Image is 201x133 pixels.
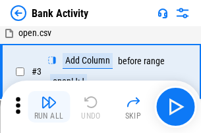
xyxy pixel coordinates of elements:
[125,94,141,110] img: Skip
[32,66,42,77] span: # 3
[34,112,64,120] div: Run All
[175,5,190,21] img: Settings menu
[50,74,87,90] div: open!J:J
[158,8,168,18] img: Support
[63,53,113,69] div: Add Column
[165,96,186,117] img: Main button
[18,28,51,38] span: open.csv
[144,56,165,66] div: range
[118,56,142,66] div: before
[11,5,26,21] img: Back
[28,91,70,123] button: Run All
[32,7,88,20] div: Bank Activity
[125,112,142,120] div: Skip
[41,94,57,110] img: Run All
[112,91,154,123] button: Skip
